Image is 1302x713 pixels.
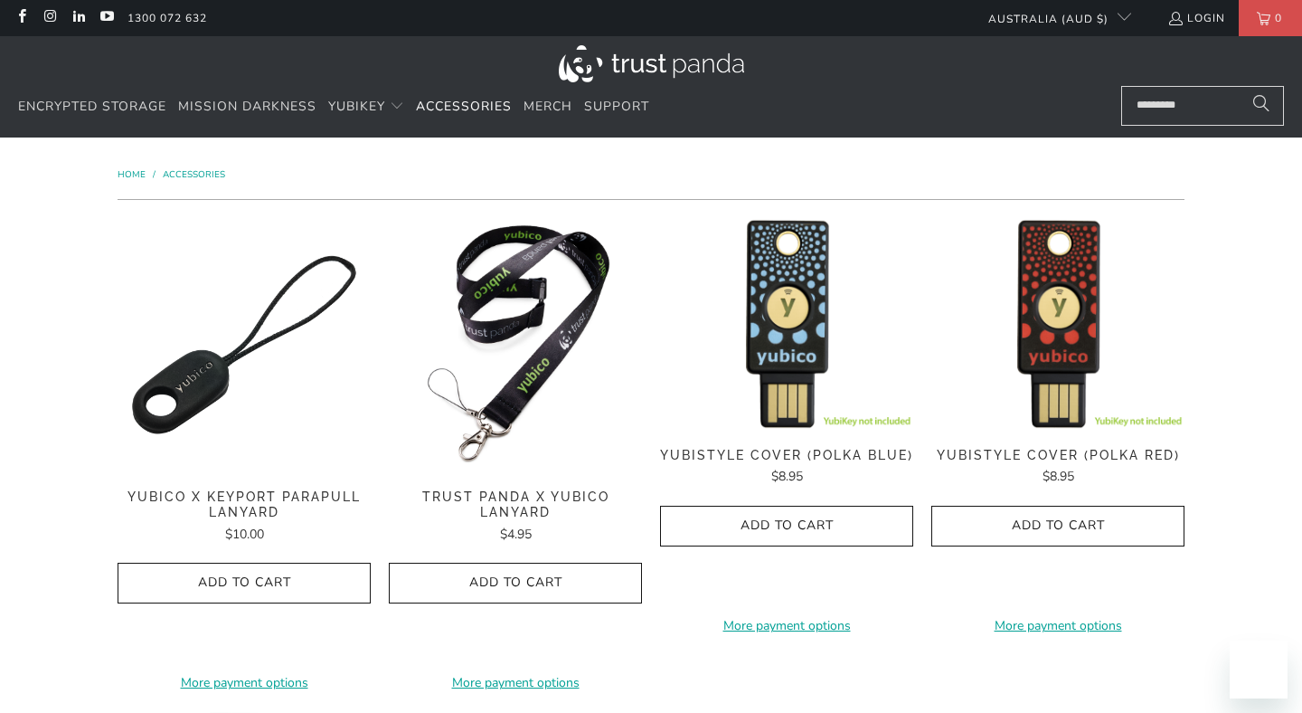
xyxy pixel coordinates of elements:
[18,98,166,115] span: Encrypted Storage
[178,98,316,115] span: Mission Darkness
[118,673,371,693] a: More payment options
[18,86,166,128] a: Encrypted Storage
[931,218,1184,429] img: YubiStyle Cover (Polka Red) - Trust Panda
[500,526,532,543] span: $4.95
[524,98,572,115] span: Merch
[118,218,371,471] a: Yubico x Keyport Parapull Lanyard - Trust Panda Yubico x Keyport Parapull Lanyard - Trust Panda
[679,518,894,534] span: Add to Cart
[931,448,1184,463] span: YubiStyle Cover (Polka Red)
[99,11,114,25] a: Trust Panda Australia on YouTube
[408,575,623,591] span: Add to Cart
[1230,641,1288,699] iframe: Button to launch messaging window
[660,448,913,488] a: YubiStyle Cover (Polka Blue) $8.95
[328,86,404,128] summary: YubiKey
[389,490,642,545] a: Trust Panda x Yubico Lanyard $4.95
[163,168,225,181] a: Accessories
[584,98,649,115] span: Support
[153,168,156,181] span: /
[389,218,642,471] img: Trust Panda Yubico Lanyard - Trust Panda
[178,86,316,128] a: Mission Darkness
[771,468,803,485] span: $8.95
[660,448,913,463] span: YubiStyle Cover (Polka Blue)
[931,616,1184,636] a: More payment options
[660,616,913,636] a: More payment options
[137,575,352,591] span: Add to Cart
[931,448,1184,488] a: YubiStyle Cover (Polka Red) $8.95
[660,218,913,429] img: YubiStyle Cover (Polka Blue) - Trust Panda
[118,168,146,181] span: Home
[389,563,642,604] button: Add to Cart
[524,86,572,128] a: Merch
[71,11,86,25] a: Trust Panda Australia on LinkedIn
[328,98,385,115] span: YubiKey
[127,8,207,28] a: 1300 072 632
[416,86,512,128] a: Accessories
[42,11,57,25] a: Trust Panda Australia on Instagram
[1121,86,1284,126] input: Search...
[1043,468,1074,485] span: $8.95
[118,218,371,471] img: Yubico x Keyport Parapull Lanyard - Trust Panda
[1167,8,1225,28] a: Login
[389,490,642,520] span: Trust Panda x Yubico Lanyard
[416,98,512,115] span: Accessories
[1239,86,1284,126] button: Search
[118,168,148,181] a: Home
[118,490,371,520] span: Yubico x Keyport Parapull Lanyard
[118,490,371,545] a: Yubico x Keyport Parapull Lanyard $10.00
[584,86,649,128] a: Support
[14,11,29,25] a: Trust Panda Australia on Facebook
[225,526,264,543] span: $10.00
[559,45,744,82] img: Trust Panda Australia
[950,518,1165,534] span: Add to Cart
[389,673,642,693] a: More payment options
[18,86,649,128] nav: Translation missing: en.navigation.header.main_nav
[118,563,371,604] button: Add to Cart
[660,506,913,547] button: Add to Cart
[931,506,1184,547] button: Add to Cart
